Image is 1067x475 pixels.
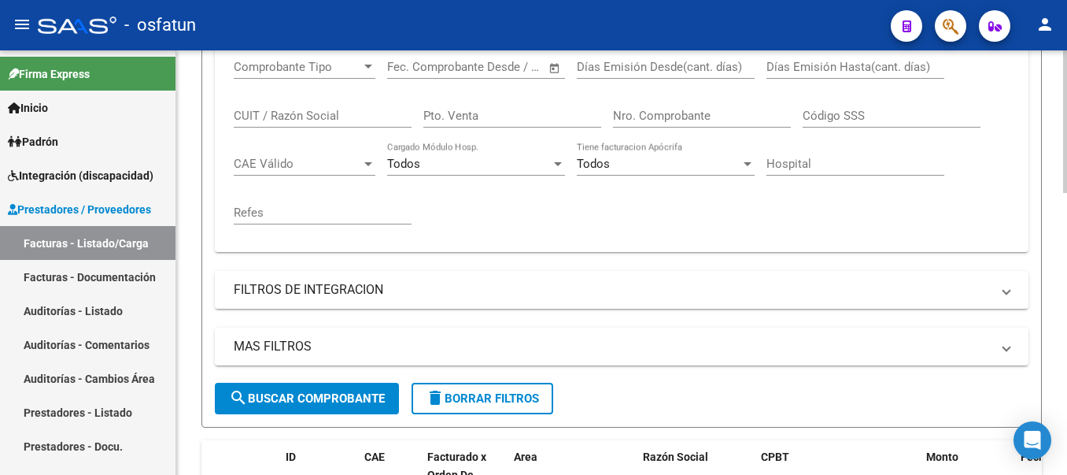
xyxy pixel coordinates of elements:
span: Buscar Comprobante [229,392,385,406]
span: Integración (discapacidad) [8,167,153,184]
span: Razón Social [643,451,708,463]
mat-icon: person [1036,15,1054,34]
mat-icon: menu [13,15,31,34]
span: Area [514,451,537,463]
mat-icon: delete [426,388,445,407]
span: Comprobante Tipo [234,60,361,74]
mat-panel-title: MAS FILTROS [234,338,991,355]
input: Fecha inicio [387,60,451,74]
button: Buscar Comprobante [215,383,399,414]
mat-icon: search [229,388,248,407]
span: CPBT [761,451,789,463]
span: - osfatun [124,8,196,43]
span: CAE [364,451,385,463]
span: Firma Express [8,65,90,83]
span: Todos [577,157,610,171]
span: Prestadores / Proveedores [8,201,151,218]
span: CAE Válido [234,157,361,171]
button: Open calendar [546,59,564,77]
span: Monto [926,451,958,463]
mat-expansion-panel-header: MAS FILTROS [215,328,1028,366]
span: Inicio [8,99,48,117]
span: ID [286,451,296,463]
button: Borrar Filtros [412,383,553,414]
span: Padrón [8,133,58,150]
span: Borrar Filtros [426,392,539,406]
input: Fecha fin [465,60,541,74]
mat-panel-title: FILTROS DE INTEGRACION [234,281,991,299]
div: Open Intercom Messenger [1013,421,1051,459]
mat-expansion-panel-header: FILTROS DE INTEGRACION [215,271,1028,309]
span: Todos [387,157,420,171]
